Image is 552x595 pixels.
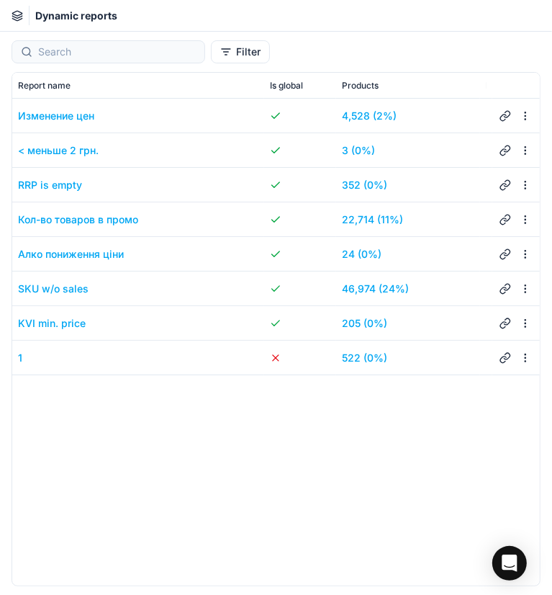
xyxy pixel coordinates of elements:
span: Description [486,80,487,91]
span: Report name [18,80,71,91]
a: 4,528 (2%) [342,109,397,123]
a: Изменение цен [18,109,94,123]
input: Search [38,45,196,59]
a: 24 (0%) [342,247,381,261]
nav: breadcrumb [35,9,117,23]
a: 3 (0%) [342,143,375,158]
a: 522 (0%) [342,351,387,365]
div: Open Intercom Messenger [492,546,527,581]
span: Products [342,80,379,91]
a: SKU w/o sales [18,282,89,296]
span: Dynamic reports [35,9,117,23]
a: 22,714 (11%) [342,212,403,227]
a: 205 (0%) [342,316,387,331]
a: < меньше 2 грн. [18,143,99,158]
a: 352 (0%) [342,178,387,192]
span: Без продажів 45 днів Без активної промо-ціни На сайті 30+ днів, тобто не новинки Не є у цінових к... [486,282,487,296]
span: Is global [270,80,303,91]
a: 46,974 (24%) [342,282,409,296]
a: RRP is empty [18,178,82,192]
a: KVI min. price [18,316,86,331]
button: Filter [211,40,270,63]
a: Кол-во товаров в промо [18,212,138,227]
a: Алко пониження ціни [18,247,124,261]
a: 1 [18,351,22,365]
